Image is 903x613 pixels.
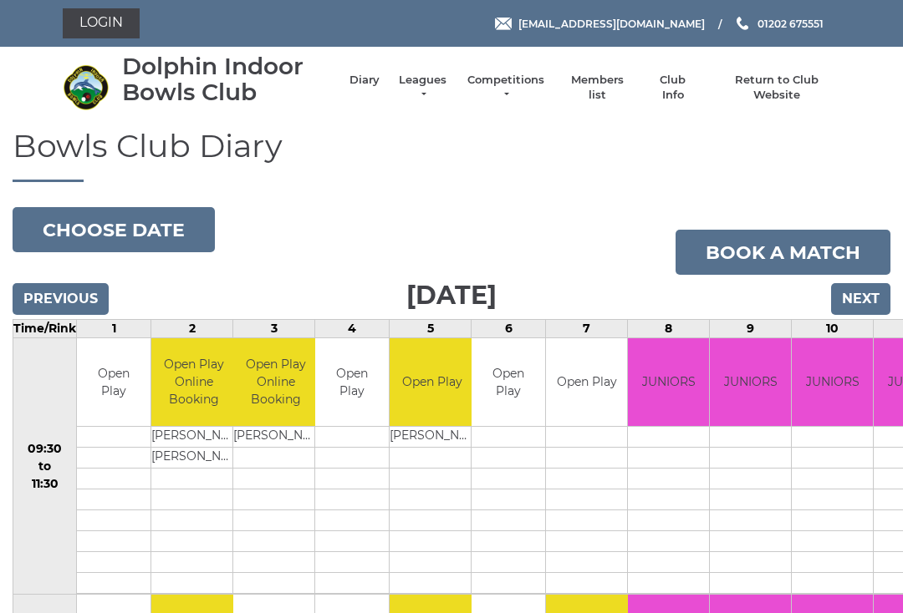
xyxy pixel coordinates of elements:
td: [PERSON_NAME] [151,426,236,447]
a: Club Info [649,73,697,103]
img: Dolphin Indoor Bowls Club [63,64,109,110]
td: 6 [472,320,546,338]
td: Open Play [315,338,389,426]
td: 5 [390,320,472,338]
span: 01202 675551 [758,17,824,29]
a: Phone us 01202 675551 [734,16,824,32]
td: [PERSON_NAME] [390,426,474,447]
td: 4 [315,320,390,338]
img: Phone us [737,17,748,30]
a: Members list [562,73,631,103]
a: Book a match [676,230,890,275]
td: Open Play Online Booking [151,338,236,426]
td: 9 [710,320,792,338]
td: Time/Rink [13,320,77,338]
td: Open Play [77,338,150,426]
td: 3 [233,320,315,338]
td: 09:30 to 11:30 [13,338,77,595]
a: Diary [349,73,380,88]
td: [PERSON_NAME] [151,447,236,468]
span: [EMAIL_ADDRESS][DOMAIN_NAME] [518,17,705,29]
a: Leagues [396,73,449,103]
img: Email [495,18,512,30]
td: Open Play Online Booking [233,338,318,426]
td: [PERSON_NAME] [233,426,318,447]
input: Previous [13,283,109,315]
a: Email [EMAIL_ADDRESS][DOMAIN_NAME] [495,16,705,32]
td: 10 [792,320,874,338]
div: Dolphin Indoor Bowls Club [122,53,333,105]
td: JUNIORS [628,338,709,426]
td: JUNIORS [710,338,791,426]
button: Choose date [13,207,215,252]
td: 1 [77,320,151,338]
a: Competitions [466,73,546,103]
td: 2 [151,320,233,338]
td: JUNIORS [792,338,873,426]
td: Open Play [390,338,474,426]
a: Login [63,8,140,38]
h1: Bowls Club Diary [13,129,890,183]
td: 7 [546,320,628,338]
a: Return to Club Website [714,73,840,103]
td: Open Play [546,338,627,426]
td: Open Play [472,338,545,426]
td: 8 [628,320,710,338]
input: Next [831,283,890,315]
